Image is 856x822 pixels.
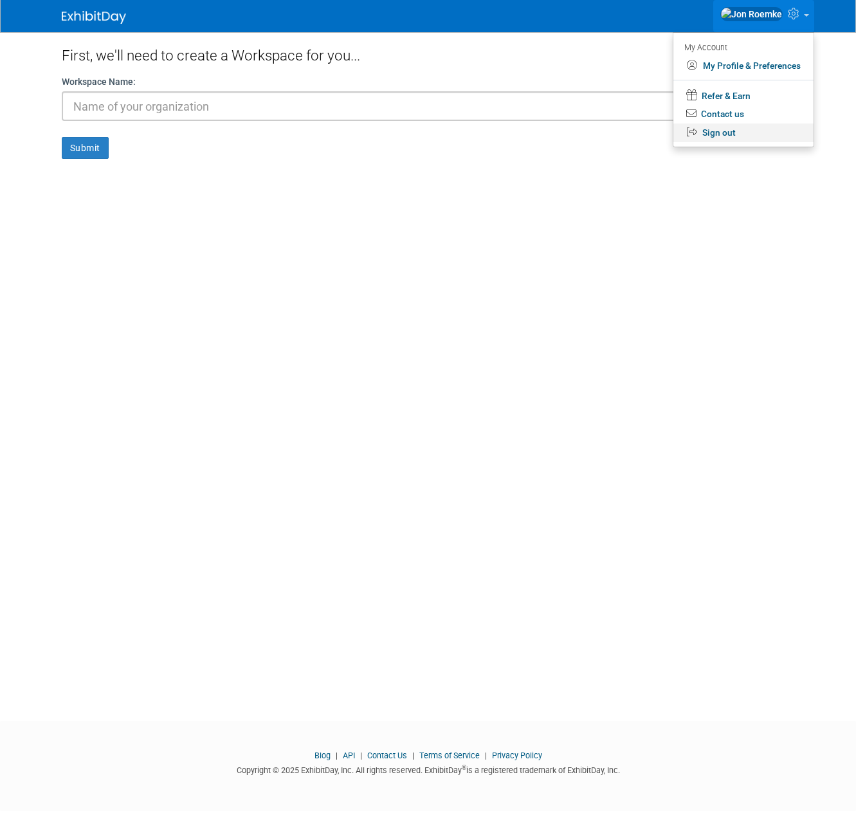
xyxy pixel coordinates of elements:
[314,751,331,760] a: Blog
[409,751,417,760] span: |
[343,751,355,760] a: API
[720,7,783,21] img: Jon Roemke
[62,32,795,75] div: First, we'll need to create a Workspace for you...
[357,751,365,760] span: |
[673,123,814,142] a: Sign out
[62,137,109,159] button: Submit
[673,57,814,75] a: My Profile & Preferences
[367,751,407,760] a: Contact Us
[62,11,126,24] img: ExhibitDay
[673,86,814,105] a: Refer & Earn
[419,751,480,760] a: Terms of Service
[462,764,466,771] sup: ®
[62,75,136,88] label: Workspace Name:
[482,751,490,760] span: |
[62,91,795,121] input: Name of your organization
[332,751,341,760] span: |
[684,39,801,55] div: My Account
[673,105,814,123] a: Contact us
[492,751,542,760] a: Privacy Policy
